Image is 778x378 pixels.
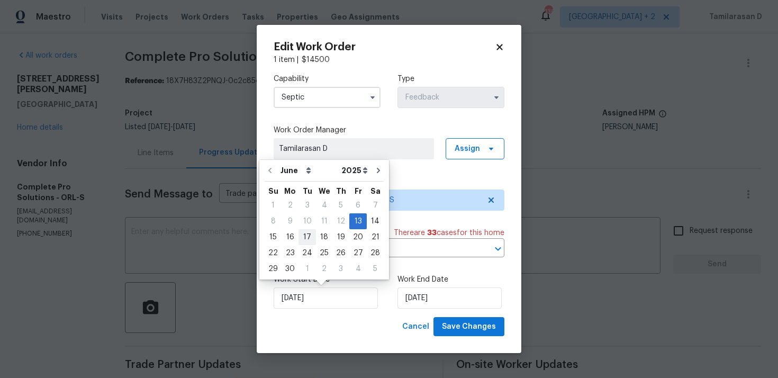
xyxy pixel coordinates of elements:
div: 1 item | [274,55,504,65]
span: $ 14500 [302,56,330,64]
div: Sat Jun 14 2025 [367,213,384,229]
div: Thu Jul 03 2025 [332,261,349,277]
div: Fri Jun 06 2025 [349,197,367,213]
abbr: Wednesday [319,187,330,195]
span: Assign [455,143,480,154]
div: Tue Jun 10 2025 [298,213,316,229]
div: Tue Jun 17 2025 [298,229,316,245]
div: Tue Jul 01 2025 [298,261,316,277]
div: Thu Jun 05 2025 [332,197,349,213]
label: Type [397,74,504,84]
div: Thu Jun 12 2025 [332,213,349,229]
div: Mon Jun 09 2025 [282,213,298,229]
abbr: Friday [355,187,362,195]
div: Mon Jun 30 2025 [282,261,298,277]
input: Select... [397,87,504,108]
div: 25 [316,246,332,260]
div: 4 [349,262,367,276]
div: Mon Jun 23 2025 [282,245,298,261]
div: 4 [316,198,332,213]
div: Wed Jun 18 2025 [316,229,332,245]
div: 5 [367,262,384,276]
span: There are case s for this home [394,228,504,238]
div: 30 [282,262,298,276]
div: 29 [265,262,282,276]
div: 6 [349,198,367,213]
div: Sun Jun 08 2025 [265,213,282,229]
div: 14 [367,214,384,229]
div: Sat Jun 21 2025 [367,229,384,245]
div: 21 [367,230,384,245]
button: Show options [366,91,379,104]
div: Wed Jun 04 2025 [316,197,332,213]
div: Mon Jun 02 2025 [282,197,298,213]
div: 11 [316,214,332,229]
span: Save Changes [442,320,496,334]
div: 19 [332,230,349,245]
label: Trade Partner [274,176,504,187]
div: Mon Jun 16 2025 [282,229,298,245]
div: 23 [282,246,298,260]
button: Show options [490,91,503,104]
div: 8 [265,214,282,229]
label: Capability [274,74,381,84]
div: 13 [349,214,367,229]
div: Sun Jun 29 2025 [265,261,282,277]
button: Go to previous month [262,160,278,181]
div: 16 [282,230,298,245]
span: Tamilarasan D [279,143,429,154]
div: 3 [298,198,316,213]
div: Fri Jun 27 2025 [349,245,367,261]
div: Sat Jun 07 2025 [367,197,384,213]
abbr: Monday [284,187,296,195]
abbr: Saturday [370,187,381,195]
input: M/D/YYYY [274,287,378,309]
div: Fri Jul 04 2025 [349,261,367,277]
h2: Edit Work Order [274,42,495,52]
div: Wed Jun 11 2025 [316,213,332,229]
label: Work End Date [397,274,504,285]
div: Sat Jun 28 2025 [367,245,384,261]
div: Wed Jun 25 2025 [316,245,332,261]
div: Sat Jul 05 2025 [367,261,384,277]
div: 15 [265,230,282,245]
button: Save Changes [433,317,504,337]
div: 5 [332,198,349,213]
div: Fri Jun 13 2025 [349,213,367,229]
div: Wed Jul 02 2025 [316,261,332,277]
div: Sun Jun 15 2025 [265,229,282,245]
div: 28 [367,246,384,260]
div: Thu Jun 26 2025 [332,245,349,261]
button: Open [491,241,505,256]
div: Tue Jun 03 2025 [298,197,316,213]
div: 1 [265,198,282,213]
div: Fri Jun 20 2025 [349,229,367,245]
select: Month [278,163,339,178]
span: Cancel [402,320,429,334]
div: 7 [367,198,384,213]
span: 33 [427,229,437,237]
div: 27 [349,246,367,260]
div: 17 [298,230,316,245]
div: 1 [298,262,316,276]
abbr: Tuesday [303,187,312,195]
div: 18 [316,230,332,245]
div: 2 [316,262,332,276]
div: 3 [332,262,349,276]
div: 24 [298,246,316,260]
label: Work Order Manager [274,125,504,136]
div: 9 [282,214,298,229]
abbr: Sunday [268,187,278,195]
input: M/D/YYYY [397,287,502,309]
select: Year [339,163,370,178]
div: 10 [298,214,316,229]
div: 12 [332,214,349,229]
abbr: Thursday [336,187,346,195]
div: Sun Jun 01 2025 [265,197,282,213]
div: Sun Jun 22 2025 [265,245,282,261]
input: Select... [274,87,381,108]
button: Cancel [398,317,433,337]
div: Tue Jun 24 2025 [298,245,316,261]
div: 20 [349,230,367,245]
div: 22 [265,246,282,260]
